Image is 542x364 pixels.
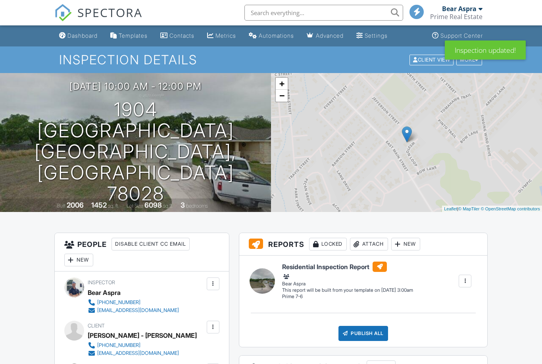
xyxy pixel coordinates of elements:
input: Search everything... [244,5,403,21]
h6: Residential Inspection Report [282,262,413,272]
div: Prime Real Estate [430,13,482,21]
span: Inspector [88,279,115,285]
span: SPECTORA [77,4,142,21]
div: [PHONE_NUMBER] [97,342,140,349]
div: Support Center [440,32,483,39]
div: This report will be built from your template on [DATE] 3:00am [282,287,413,293]
h3: Reports [239,233,487,256]
div: Metrics [215,32,236,39]
div: Client View [409,54,454,65]
a: Advanced [304,29,347,43]
div: 1452 [91,201,107,209]
div: [EMAIL_ADDRESS][DOMAIN_NAME] [97,350,179,356]
div: New [64,254,93,266]
div: Publish All [338,326,388,341]
div: Bear Aspra [282,273,413,287]
img: The Best Home Inspection Software - Spectora [54,4,72,21]
div: Bear Aspra [442,5,477,13]
div: Templates [119,32,148,39]
div: Contacts [169,32,194,39]
a: Client View [409,56,456,62]
a: Leaflet [444,206,457,211]
h3: People [55,233,229,272]
a: [EMAIL_ADDRESS][DOMAIN_NAME] [88,306,179,314]
div: Automations [259,32,294,39]
div: Advanced [316,32,344,39]
a: Contacts [157,29,198,43]
h3: [DATE] 10:00 am - 12:00 pm [69,81,202,92]
a: Zoom in [276,78,288,90]
div: [EMAIL_ADDRESS][DOMAIN_NAME] [97,307,179,314]
div: Bear Aspra [88,287,121,299]
div: 3 [181,201,185,209]
div: Inspection updated! [445,40,526,60]
a: © MapTiler [458,206,480,211]
div: 2006 [67,201,84,209]
span: Client [88,323,105,329]
div: New [391,238,420,250]
div: [PERSON_NAME] - [PERSON_NAME] [88,329,197,341]
a: Templates [107,29,151,43]
div: Dashboard [67,32,98,39]
div: Locked [309,238,347,250]
a: © OpenStreetMap contributors [481,206,540,211]
a: Automations (Basic) [246,29,297,43]
div: More [456,54,482,65]
a: [EMAIL_ADDRESS][DOMAIN_NAME] [88,349,190,357]
div: Settings [365,32,388,39]
a: [PHONE_NUMBER] [88,341,190,349]
div: 6098 [144,201,162,209]
div: Attach [350,238,388,250]
div: Disable Client CC Email [111,238,190,250]
span: Built [57,203,65,209]
a: Dashboard [56,29,101,43]
div: | [442,206,542,212]
h1: Inspection Details [59,53,482,67]
a: SPECTORA [54,11,142,27]
span: sq.ft. [163,203,173,209]
div: Prime 7-6 [282,293,413,300]
span: Lot Size [127,203,143,209]
a: Zoom out [276,90,288,102]
a: Support Center [429,29,486,43]
a: Metrics [204,29,239,43]
span: sq. ft. [108,203,119,209]
span: bedrooms [186,203,208,209]
a: [PHONE_NUMBER] [88,299,179,306]
h1: 1904 [GEOGRAPHIC_DATA] [GEOGRAPHIC_DATA], [GEOGRAPHIC_DATA] 78028 [13,99,258,204]
div: [PHONE_NUMBER] [97,299,140,306]
a: Settings [353,29,391,43]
